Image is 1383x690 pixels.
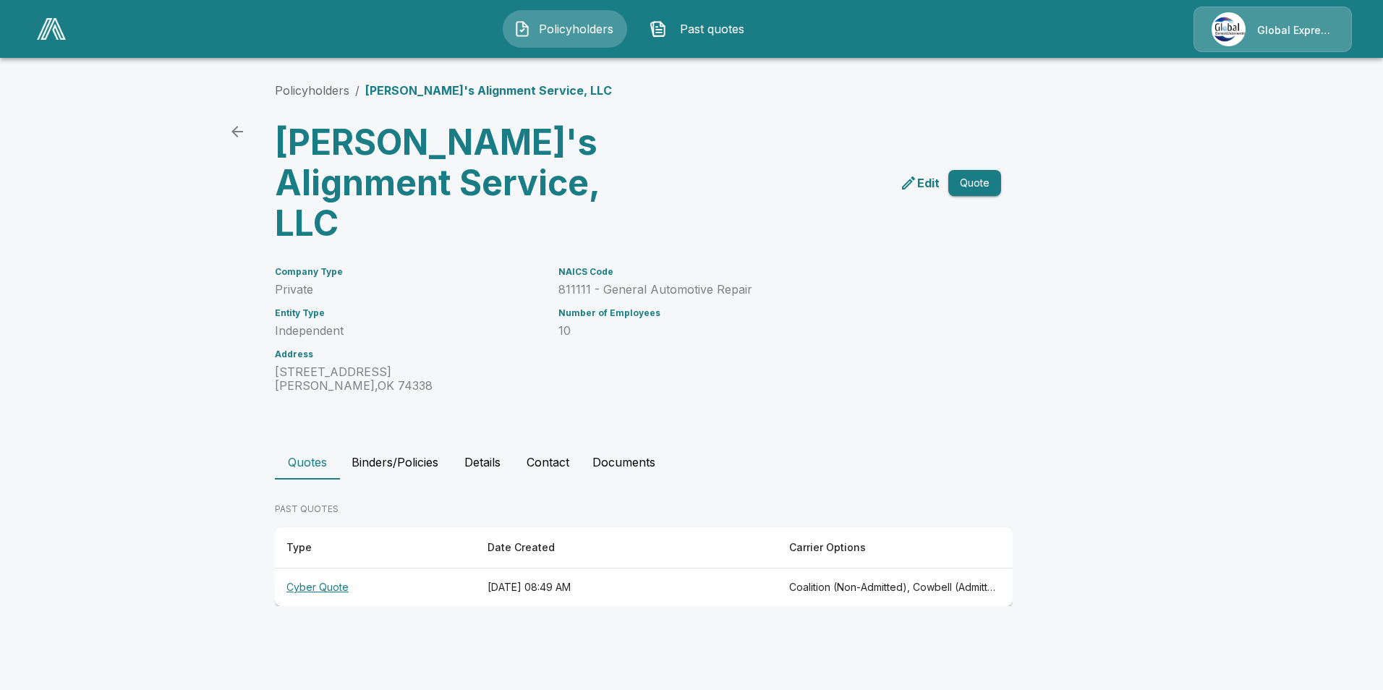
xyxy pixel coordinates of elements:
span: Policyholders [537,20,616,38]
p: Edit [917,174,940,192]
button: Policyholders IconPolicyholders [503,10,627,48]
p: 10 [558,324,966,338]
p: PAST QUOTES [275,503,1013,516]
li: / [355,82,359,99]
h3: [PERSON_NAME]'s Alignment Service, LLC [275,122,632,244]
button: Past quotes IconPast quotes [639,10,763,48]
p: 811111 - General Automotive Repair [558,283,966,297]
button: Details [450,445,515,480]
button: Contact [515,445,581,480]
div: policyholder tabs [275,445,1108,480]
h6: NAICS Code [558,267,966,277]
h6: Entity Type [275,308,541,318]
th: Date Created [476,527,778,568]
table: responsive table [275,527,1013,606]
th: Cyber Quote [275,568,476,607]
button: Quotes [275,445,340,480]
button: Quote [948,170,1001,197]
img: AA Logo [37,18,66,40]
button: Binders/Policies [340,445,450,480]
span: Past quotes [673,20,752,38]
th: Type [275,527,476,568]
h6: Address [275,349,541,359]
img: Past quotes Icon [650,20,667,38]
h6: Company Type [275,267,541,277]
h6: Number of Employees [558,308,966,318]
a: edit [897,171,942,195]
a: Policyholders [275,83,349,98]
p: Private [275,283,541,297]
p: [PERSON_NAME]'s Alignment Service, LLC [365,82,612,99]
a: back [223,117,252,146]
p: [STREET_ADDRESS] [PERSON_NAME] , OK 74338 [275,365,541,393]
th: Carrier Options [778,527,1013,568]
p: Independent [275,324,541,338]
button: Documents [581,445,667,480]
th: [DATE] 08:49 AM [476,568,778,607]
th: Coalition (Non-Admitted), Cowbell (Admitted), Cowbell (Non-Admitted), CFC (Admitted), Tokio Marin... [778,568,1013,607]
nav: breadcrumb [275,82,612,99]
img: Policyholders Icon [514,20,531,38]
